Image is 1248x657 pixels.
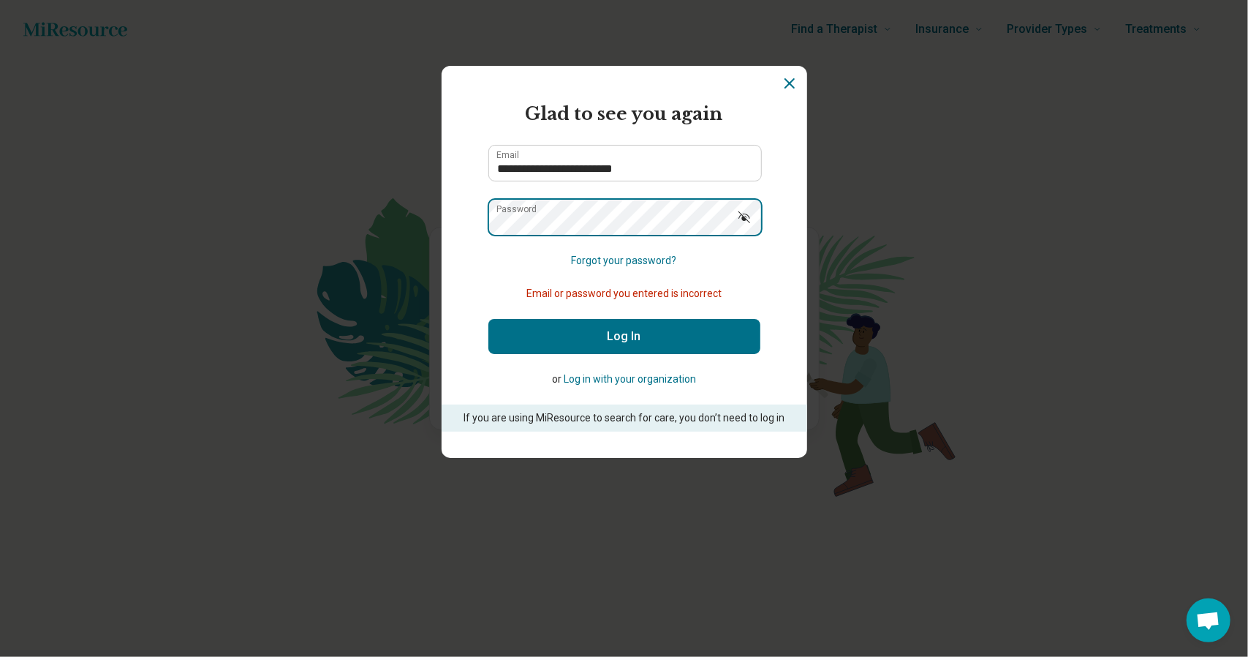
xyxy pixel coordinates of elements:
[572,253,677,269] button: Forgot your password?
[564,372,696,387] button: Log in with your organization
[442,66,807,458] section: Login Dialog
[497,151,520,159] label: Email
[781,75,798,92] button: Dismiss
[488,286,760,301] p: Email or password you entered is incorrect
[497,205,537,214] label: Password
[462,410,787,426] p: If you are using MiResource to search for care, you don’t need to log in
[488,319,760,354] button: Log In
[728,199,760,234] button: Show password
[488,372,760,387] p: or
[488,101,760,127] h2: Glad to see you again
